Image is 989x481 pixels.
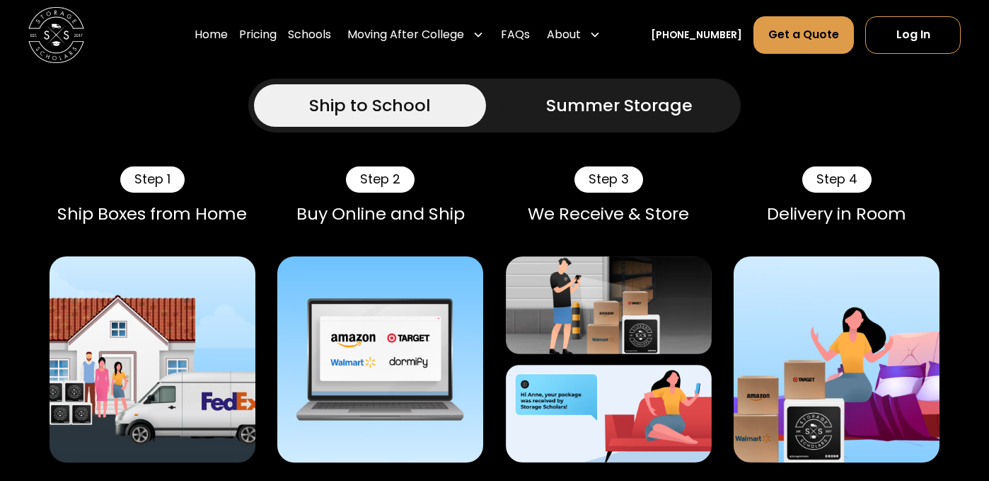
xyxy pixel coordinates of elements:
a: home [28,7,85,64]
div: Moving After College [347,27,464,44]
div: Moving After College [342,16,490,55]
div: Step 4 [802,166,872,193]
a: Schools [288,16,331,55]
div: We Receive & Store [506,204,712,225]
a: Home [195,16,228,55]
a: Pricing [239,16,277,55]
div: Buy Online and Ship [277,204,483,225]
div: Ship Boxes from Home [50,204,255,225]
img: Storage Scholars main logo [28,7,85,64]
div: Step 1 [120,166,185,193]
div: Summer Storage [546,93,693,118]
div: Ship to School [309,93,431,118]
div: Step 2 [346,166,415,193]
a: Log In [865,16,961,55]
div: Delivery in Room [734,204,939,225]
div: About [541,16,606,55]
a: Get a Quote [753,16,854,55]
div: Step 3 [574,166,643,193]
a: [PHONE_NUMBER] [651,28,742,43]
a: FAQs [501,16,530,55]
div: About [547,27,581,44]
